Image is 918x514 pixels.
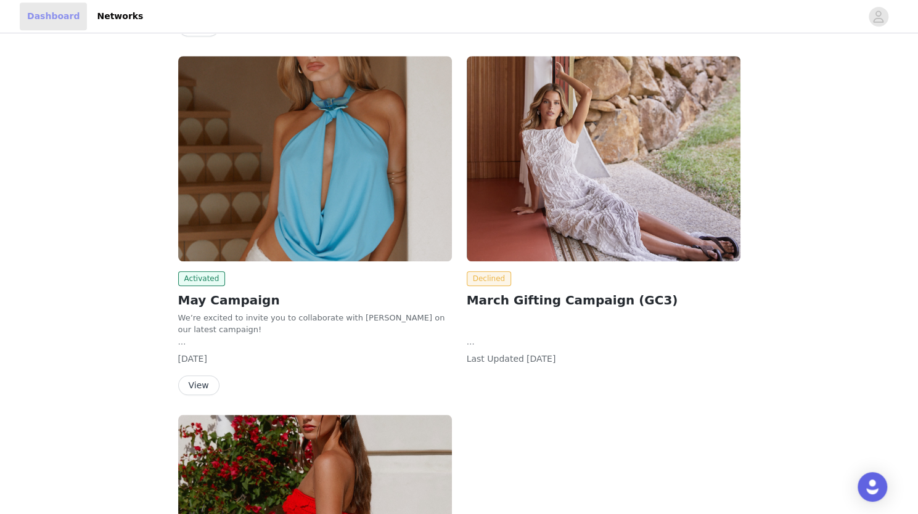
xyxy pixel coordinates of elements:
h2: May Campaign [178,291,452,309]
img: Peppermayo AUS [467,56,740,261]
div: We’re excited to invite you to collaborate with [PERSON_NAME] on our latest campaign! [178,312,452,336]
span: [DATE] [178,354,207,364]
span: [DATE] [527,354,555,364]
button: View [178,375,219,395]
a: Dashboard [20,2,87,30]
img: Peppermayo AUS [178,56,452,261]
h2: March Gifting Campaign (GC3) [467,291,740,309]
div: Open Intercom Messenger [858,472,887,502]
span: Activated [178,271,226,286]
div: avatar [872,7,884,27]
a: View [178,381,219,390]
span: Last Updated [467,354,524,364]
a: Networks [89,2,150,30]
span: Declined [467,271,512,286]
